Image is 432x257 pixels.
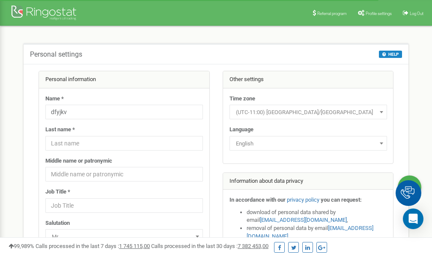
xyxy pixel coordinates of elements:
[119,243,150,249] u: 1 745 115,00
[45,126,75,134] label: Last name *
[317,11,347,16] span: Referral program
[379,51,402,58] button: HELP
[45,105,203,119] input: Name
[229,136,387,151] span: English
[223,173,393,190] div: Information about data privacy
[232,106,384,118] span: (UTC-11:00) Pacific/Midway
[403,209,423,229] div: Open Intercom Messenger
[232,138,384,150] span: English
[321,197,362,203] strong: you can request:
[9,243,34,249] span: 99,989%
[229,126,253,134] label: Language
[229,197,286,203] strong: In accordance with our
[39,71,209,88] div: Personal information
[229,95,255,103] label: Time zone
[45,198,203,213] input: Job Title
[45,95,64,103] label: Name *
[45,219,70,227] label: Salutation
[260,217,347,223] a: [EMAIL_ADDRESS][DOMAIN_NAME]
[45,167,203,181] input: Middle name or patronymic
[247,209,387,224] li: download of personal data shared by email ,
[36,243,150,249] span: Calls processed in the last 7 days :
[366,11,392,16] span: Profile settings
[45,136,203,151] input: Last name
[45,157,112,165] label: Middle name or patronymic
[223,71,393,88] div: Other settings
[45,188,70,196] label: Job Title *
[287,197,319,203] a: privacy policy
[151,243,268,249] span: Calls processed in the last 30 days :
[45,229,203,244] span: Mr.
[247,224,387,240] li: removal of personal data by email ,
[48,231,200,243] span: Mr.
[30,51,82,58] h5: Personal settings
[410,11,423,16] span: Log Out
[229,105,387,119] span: (UTC-11:00) Pacific/Midway
[238,243,268,249] u: 7 382 453,00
